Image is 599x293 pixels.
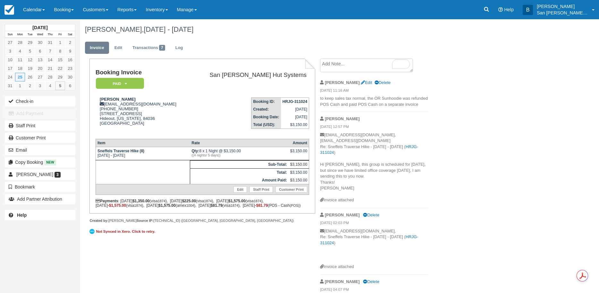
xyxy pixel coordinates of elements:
a: 30 [65,73,75,81]
a: 1 [15,81,25,90]
th: Rate [190,139,289,147]
th: Sat [65,31,75,38]
th: Booking Date: [251,113,281,121]
a: Delete [375,80,391,85]
button: Copy Booking New [5,157,75,167]
small: 1874 [231,204,238,207]
strong: Created by: [89,219,108,222]
strong: [PERSON_NAME] [325,116,360,121]
span: Help [504,7,514,12]
a: 14 [45,55,55,64]
th: Total (USD): [251,121,281,129]
a: Edit [110,42,127,54]
em: [DATE] 12:57 PM [320,124,428,131]
span: 3 [55,172,61,178]
em: [DATE] 02:03 PM [320,220,428,227]
strong: HRJG-311024 [283,99,307,104]
a: 17 [5,64,15,73]
strong: Payments [96,199,118,203]
strong: $1,350.00 [132,199,149,203]
a: 10 [5,55,15,64]
a: 30 [35,38,45,47]
button: Check-in [5,96,75,106]
h2: San [PERSON_NAME] Hut Systems [192,72,307,79]
th: Created: [251,105,281,113]
a: 8 [55,47,65,55]
button: Bookmark [5,182,75,192]
strong: $225.00 [182,199,196,203]
th: Amount [289,139,309,147]
th: Item [96,139,190,147]
a: 29 [25,38,35,47]
strong: [PERSON_NAME] [100,97,136,102]
h1: Booking Invoice [96,69,190,76]
a: 4 [45,81,55,90]
div: : [DATE] (visa ), [DATE] (visa ), [DATE] (visa ), [DATE] (visa ), [DATE] (amex ), [DATE] (visa ),... [96,199,309,208]
button: Add Payment [5,108,75,119]
strong: [PERSON_NAME] [325,213,360,217]
a: 22 [55,64,65,73]
strong: [DATE] [32,25,47,30]
td: 8 x 1 Night @ $3,150.00 [190,147,289,160]
a: 28 [15,38,25,47]
div: Invoice attached [320,197,428,203]
small: 1874 [134,204,142,207]
a: 23 [65,64,75,73]
em: [DATE] 11:16 AM [320,88,428,95]
th: Sun [5,31,15,38]
div: Invoice attached [320,264,428,270]
small: 1874 [204,199,212,203]
th: Mon [15,31,25,38]
th: Fri [55,31,65,38]
small: 1874 [254,199,261,203]
a: 4 [15,47,25,55]
i: Help [498,7,503,12]
a: Not Synced in Xero. Click to retry. [89,228,157,235]
strong: Sneffels Traverse Hike (8) [97,149,144,153]
div: [EMAIL_ADDRESS][DOMAIN_NAME] [PHONE_NUMBER] [STREET_ADDRESS] Hideout, [US_STATE], 84036 [GEOGRAPH... [96,97,190,134]
td: $3,150.00 [289,160,309,168]
a: 27 [5,38,15,47]
small: 1004 [186,204,194,207]
strong: Qty [192,149,199,153]
a: 1 [55,38,65,47]
a: 28 [45,73,55,81]
a: 3 [5,47,15,55]
a: Invoice [85,42,109,54]
th: Booking ID: [251,98,281,106]
a: 9 [65,47,75,55]
a: 11 [15,55,25,64]
strong: $1,575.00 [158,203,175,208]
a: 27 [35,73,45,81]
a: 5 [55,81,65,90]
td: $3,150.00 [281,121,309,129]
strong: $1,575.00 [228,199,245,203]
p: [EMAIL_ADDRESS][DOMAIN_NAME], Re: Sneffels Traverse Hike - [DATE] - [DATE] ( ) [320,228,428,264]
a: 19 [25,64,35,73]
small: 1874 [158,199,165,203]
a: Transactions7 [128,42,170,54]
textarea: To enrich screen reader interactions, please activate Accessibility in Grammarly extension settings [320,59,413,72]
a: 2 [25,81,35,90]
th: Thu [45,31,55,38]
a: Customer Print [275,186,307,193]
td: $3,150.00 [289,176,309,184]
a: 26 [25,73,35,81]
a: Delete [363,213,379,217]
a: [PERSON_NAME] 3 [5,169,75,180]
p: [EMAIL_ADDRESS][DOMAIN_NAME], [EMAIL_ADDRESS][DOMAIN_NAME] Re: Sneffels Traverse Hike - [DATE] - ... [320,132,428,197]
td: [DATE] - [DATE] [96,147,190,160]
a: 18 [15,64,25,73]
a: Log [171,42,188,54]
a: HRJG-311024 [320,234,418,245]
a: Staff Print [5,121,75,131]
a: 16 [65,55,75,64]
td: $3,150.00 [289,168,309,176]
p: to keep sales tax normal, the OR Sunhoodie was refunded POS Cash and paid POS Cash on a separate ... [320,96,428,107]
span: [PERSON_NAME] [16,172,53,177]
strong: $81.79 [211,203,223,208]
strong: [PERSON_NAME] [325,279,360,284]
b: Help [17,213,27,218]
img: checkfront-main-nav-mini-logo.png [4,5,14,15]
span: 7 [159,45,165,51]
